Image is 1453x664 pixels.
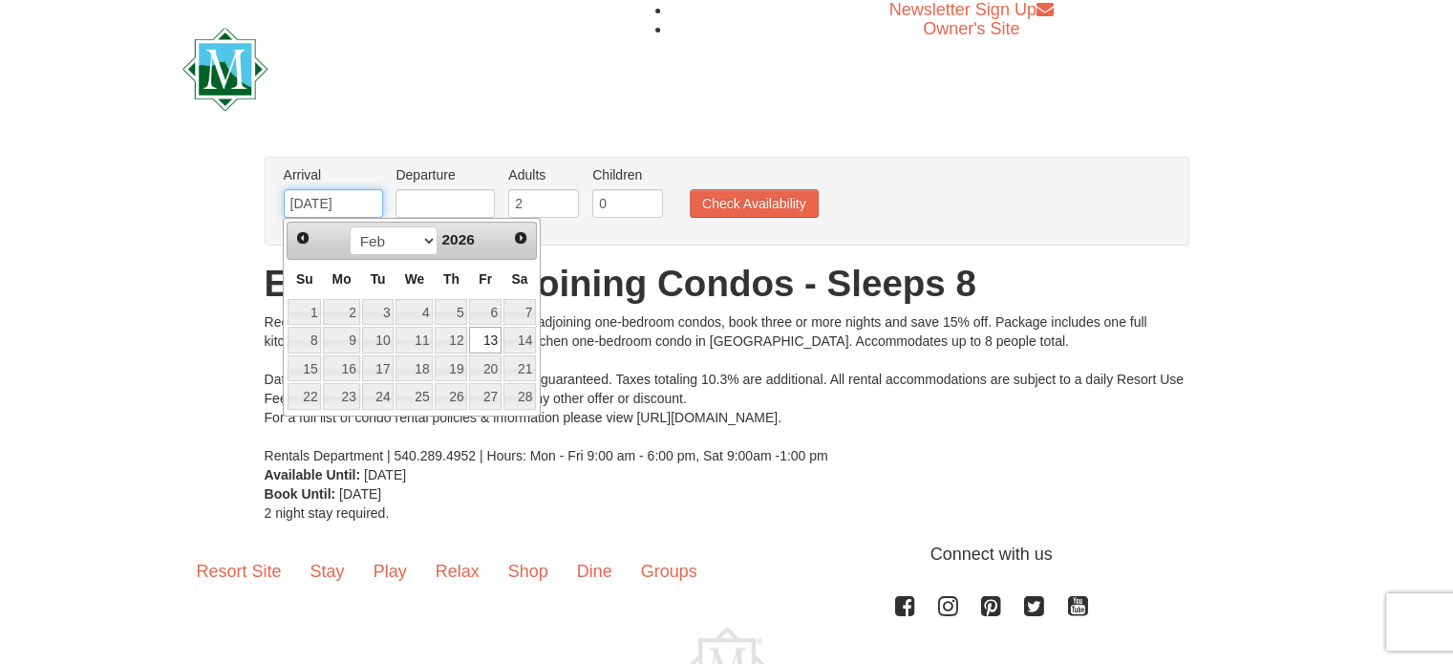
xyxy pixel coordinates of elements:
[362,299,395,326] a: 3
[182,542,1271,568] p: Connect with us
[288,299,321,326] a: 1
[359,542,421,601] a: Play
[494,542,563,601] a: Shop
[364,467,406,482] span: [DATE]
[627,542,712,601] a: Groups
[287,298,322,327] td: available
[322,354,360,383] td: available
[322,326,360,354] td: available
[361,354,395,383] td: available
[469,327,502,353] a: 13
[361,382,395,411] td: available
[265,312,1189,465] div: Receive 10% off for booking two nights in two adjoining one-bedroom condos, book three or more ni...
[469,299,502,326] a: 6
[332,271,352,287] span: Monday
[265,265,1189,303] h1: Eagle Trace Adjoining Condos - Sleeps 8
[395,355,433,382] a: 18
[503,327,536,353] a: 14
[395,298,434,327] td: available
[443,271,459,287] span: Thursday
[508,165,579,184] label: Adults
[468,298,502,327] td: available
[265,467,361,482] strong: Available Until:
[469,383,502,410] a: 27
[434,382,468,411] td: available
[468,326,502,354] td: available
[395,299,433,326] a: 4
[923,19,1019,38] a: Owner's Site
[512,271,528,287] span: Saturday
[288,327,321,353] a: 8
[323,355,359,382] a: 16
[287,326,322,354] td: available
[362,383,395,410] a: 24
[182,28,620,111] img: Massanutten Resort Logo
[322,382,360,411] td: available
[502,382,537,411] td: available
[435,355,467,382] a: 19
[421,542,494,601] a: Relax
[435,383,467,410] a: 26
[289,225,316,251] a: Prev
[322,298,360,327] td: available
[395,383,433,410] a: 25
[295,230,310,246] span: Prev
[479,271,492,287] span: Friday
[502,326,537,354] td: available
[265,486,336,502] strong: Book Until:
[690,189,819,218] button: Check Availability
[395,165,495,184] label: Departure
[507,225,534,251] a: Next
[434,298,468,327] td: available
[434,354,468,383] td: available
[288,383,321,410] a: 22
[395,382,434,411] td: available
[469,355,502,382] a: 20
[182,44,620,89] a: Massanutten Resort
[502,298,537,327] td: available
[435,299,467,326] a: 5
[502,354,537,383] td: available
[361,326,395,354] td: available
[503,383,536,410] a: 28
[468,382,502,411] td: available
[468,354,502,383] td: available
[563,542,627,601] a: Dine
[371,271,386,287] span: Tuesday
[441,231,474,247] span: 2026
[287,354,322,383] td: available
[362,355,395,382] a: 17
[296,542,359,601] a: Stay
[592,165,663,184] label: Children
[323,299,359,326] a: 2
[362,327,395,353] a: 10
[435,327,467,353] a: 12
[182,542,296,601] a: Resort Site
[503,355,536,382] a: 21
[296,271,313,287] span: Sunday
[361,298,395,327] td: available
[323,383,359,410] a: 23
[503,299,536,326] a: 7
[395,326,434,354] td: available
[339,486,381,502] span: [DATE]
[395,354,434,383] td: available
[265,505,390,521] span: 2 night stay required.
[323,327,359,353] a: 9
[288,355,321,382] a: 15
[513,230,528,246] span: Next
[284,165,383,184] label: Arrival
[287,382,322,411] td: available
[395,327,433,353] a: 11
[405,271,425,287] span: Wednesday
[434,326,468,354] td: available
